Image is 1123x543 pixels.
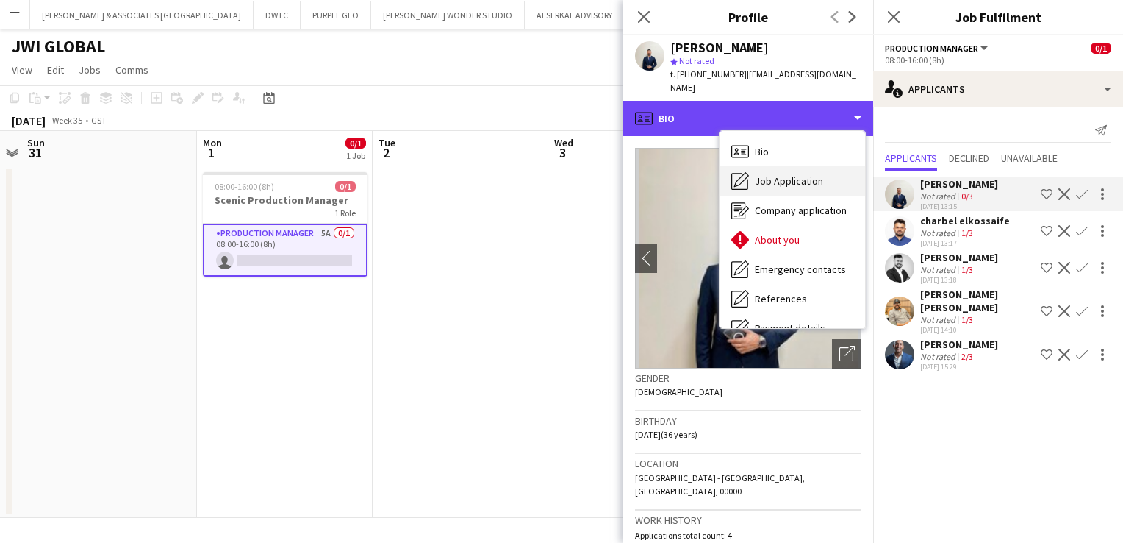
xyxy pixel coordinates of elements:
[885,43,978,54] span: Production Manager
[720,225,865,255] div: About you
[12,35,105,57] h1: JWI GLOBAL
[961,314,973,325] app-skills-label: 1/3
[873,7,1123,26] h3: Job Fulfilment
[635,148,861,369] img: Crew avatar or photo
[254,1,301,29] button: DWTC
[25,144,45,161] span: 31
[920,177,998,191] div: [PERSON_NAME]
[920,227,958,238] div: Not rated
[961,264,973,275] app-skills-label: 1/3
[635,429,697,440] span: [DATE] (36 years)
[203,194,367,207] h3: Scenic Production Manager
[670,41,769,54] div: [PERSON_NAME]
[376,144,395,161] span: 2
[1091,43,1111,54] span: 0/1
[115,63,148,77] span: Comms
[920,338,998,351] div: [PERSON_NAME]
[920,351,958,362] div: Not rated
[755,145,769,158] span: Bio
[552,144,573,161] span: 3
[203,136,222,149] span: Mon
[91,115,107,126] div: GST
[635,414,861,427] h3: Birthday
[30,1,254,29] button: [PERSON_NAME] & ASSOCIATES [GEOGRAPHIC_DATA]
[961,351,973,362] app-skills-label: 2/3
[755,174,823,188] span: Job Application
[6,60,38,79] a: View
[525,1,625,29] button: ALSERKAL ADVISORY
[635,372,861,385] h3: Gender
[720,196,865,225] div: Company application
[885,153,937,163] span: Applicants
[79,63,101,77] span: Jobs
[346,150,365,161] div: 1 Job
[12,113,46,128] div: [DATE]
[920,251,998,264] div: [PERSON_NAME]
[215,181,274,192] span: 08:00-16:00 (8h)
[679,55,714,66] span: Not rated
[961,227,973,238] app-skills-label: 1/3
[949,153,989,163] span: Declined
[670,68,856,93] span: | [EMAIL_ADDRESS][DOMAIN_NAME]
[635,457,861,470] h3: Location
[920,362,998,372] div: [DATE] 15:29
[920,264,958,275] div: Not rated
[670,68,747,79] span: t. [PHONE_NUMBER]
[47,63,64,77] span: Edit
[755,233,800,246] span: About you
[832,339,861,369] div: Open photos pop-in
[920,314,958,325] div: Not rated
[885,43,990,54] button: Production Manager
[755,204,847,217] span: Company application
[635,472,805,497] span: [GEOGRAPHIC_DATA] - [GEOGRAPHIC_DATA], [GEOGRAPHIC_DATA], 00000
[378,136,395,149] span: Tue
[345,138,366,149] span: 0/1
[110,60,154,79] a: Comms
[920,238,1010,248] div: [DATE] 13:17
[1001,153,1058,163] span: Unavailable
[27,136,45,149] span: Sun
[635,514,861,527] h3: Work history
[201,144,222,161] span: 1
[755,322,825,335] span: Payment details
[720,313,865,343] div: Payment details
[961,191,973,202] app-skills-label: 0/3
[334,207,356,219] span: 1 Role
[49,115,85,126] span: Week 35
[623,7,873,26] h3: Profile
[623,101,873,136] div: Bio
[635,530,861,541] p: Applications total count: 4
[301,1,371,29] button: PURPLE GLO
[720,284,865,313] div: References
[41,60,70,79] a: Edit
[720,255,865,284] div: Emergency contacts
[720,166,865,196] div: Job Application
[73,60,107,79] a: Jobs
[885,54,1111,65] div: 08:00-16:00 (8h)
[920,288,1035,314] div: [PERSON_NAME] [PERSON_NAME]
[873,71,1123,107] div: Applicants
[203,224,367,277] app-card-role: Production Manager5A0/108:00-16:00 (8h)
[335,181,356,192] span: 0/1
[920,202,998,211] div: [DATE] 13:15
[12,63,32,77] span: View
[920,191,958,202] div: Not rated
[203,172,367,277] app-job-card: 08:00-16:00 (8h)0/1Scenic Production Manager1 RoleProduction Manager5A0/108:00-16:00 (8h)
[554,136,573,149] span: Wed
[720,137,865,166] div: Bio
[920,214,1010,227] div: charbel elkossaife
[920,325,1035,335] div: [DATE] 14:10
[755,292,807,305] span: References
[635,386,722,397] span: [DEMOGRAPHIC_DATA]
[920,275,998,285] div: [DATE] 13:18
[755,263,846,276] span: Emergency contacts
[371,1,525,29] button: [PERSON_NAME] WONDER STUDIO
